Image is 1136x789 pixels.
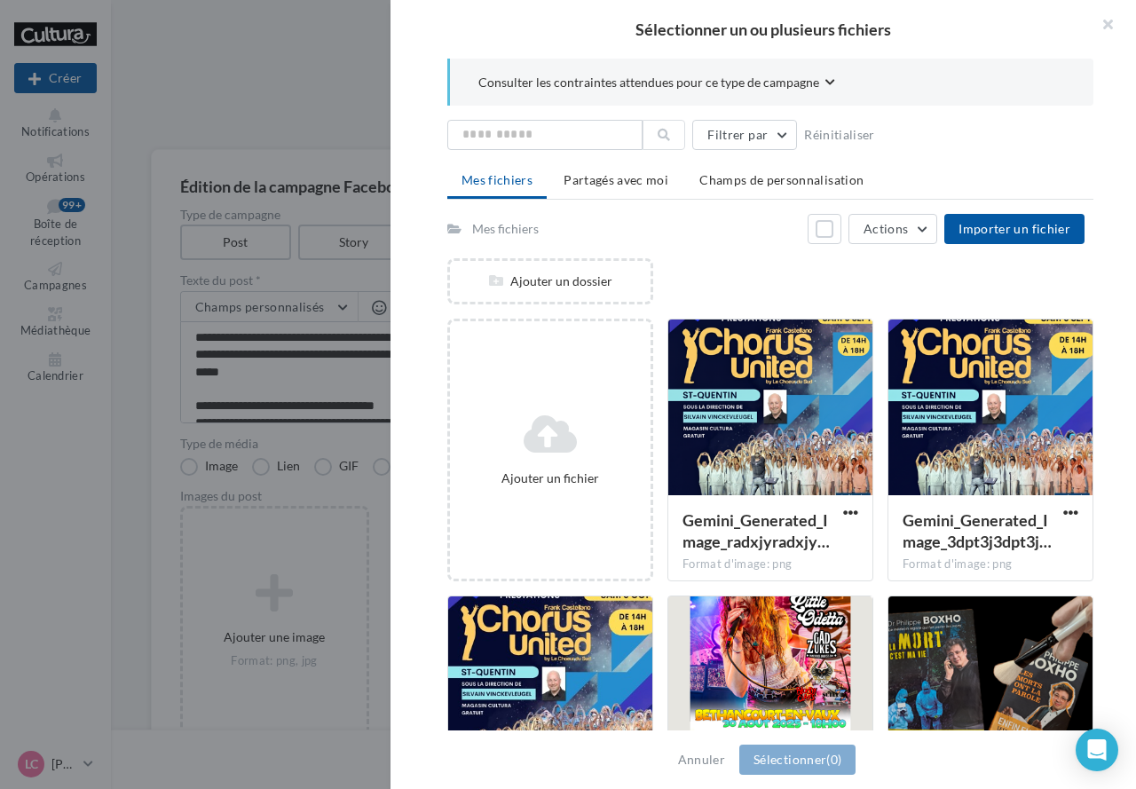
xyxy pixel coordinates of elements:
[944,214,1085,244] button: Importer un fichier
[692,120,797,150] button: Filtrer par
[457,469,643,487] div: Ajouter un fichier
[478,74,819,91] span: Consulter les contraintes attendues pour ce type de campagne
[739,745,856,775] button: Sélectionner(0)
[472,220,539,238] div: Mes fichiers
[682,556,858,572] div: Format d'image: png
[478,73,835,95] button: Consulter les contraintes attendues pour ce type de campagne
[848,214,937,244] button: Actions
[699,172,864,187] span: Champs de personnalisation
[958,221,1070,236] span: Importer un fichier
[682,510,830,551] span: Gemini_Generated_Image_radxjyradxjyradx
[797,124,882,146] button: Réinitialiser
[864,221,908,236] span: Actions
[903,510,1052,551] span: Gemini_Generated_Image_3dpt3j3dpt3j3dpt
[671,749,732,770] button: Annuler
[461,172,532,187] span: Mes fichiers
[419,21,1108,37] h2: Sélectionner un ou plusieurs fichiers
[826,752,841,767] span: (0)
[564,172,668,187] span: Partagés avec moi
[903,556,1078,572] div: Format d'image: png
[450,272,651,290] div: Ajouter un dossier
[1076,729,1118,771] div: Open Intercom Messenger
